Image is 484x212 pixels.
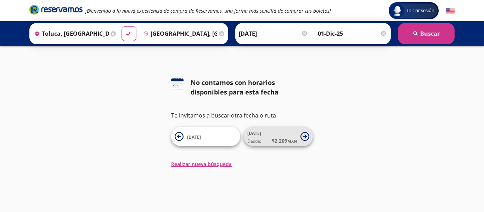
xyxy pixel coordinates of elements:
input: Buscar Destino [140,25,218,42]
button: English [446,6,455,15]
p: Te invitamos a buscar otra fecha o ruta [171,111,313,120]
input: Elegir Fecha [239,25,308,42]
div: No contamos con horarios disponibles para esta fecha [191,78,313,97]
input: Buscar Origen [32,25,109,42]
span: $ 2,209 [272,137,297,144]
button: Buscar [398,23,455,44]
button: [DATE]Desde:$2,209MXN [244,127,313,146]
input: Opcional [318,25,387,42]
span: [DATE] [247,130,261,136]
em: ¡Bienvenido a la nueva experiencia de compra de Reservamos, una forma más sencilla de comprar tus... [85,7,331,14]
span: [DATE] [187,134,201,140]
i: Brand Logo [29,4,83,15]
button: Realizar nueva búsqueda [171,160,232,168]
button: [DATE] [171,127,240,146]
span: Iniciar sesión [404,7,437,14]
a: Brand Logo [29,4,83,17]
span: Desde: [247,138,261,144]
small: MXN [287,138,297,144]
